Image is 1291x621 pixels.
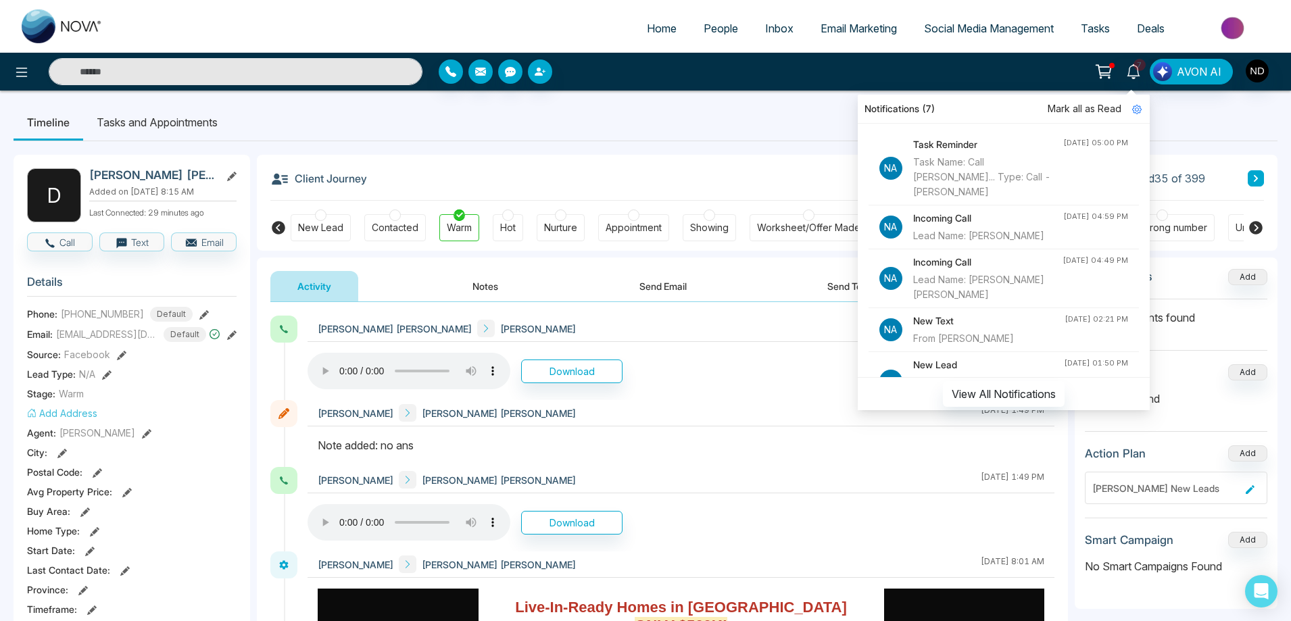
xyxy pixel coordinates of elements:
[765,22,794,35] span: Inbox
[913,331,1065,346] div: From [PERSON_NAME]
[879,267,902,290] p: Na
[1137,22,1165,35] span: Deals
[14,104,83,141] li: Timeline
[422,406,576,420] span: [PERSON_NAME] [PERSON_NAME]
[164,327,206,342] span: Default
[1085,299,1267,326] p: No attachments found
[981,555,1044,573] div: [DATE] 8:01 AM
[27,504,70,518] span: Buy Area :
[924,22,1054,35] span: Social Media Management
[27,485,112,499] span: Avg Property Price :
[544,221,577,234] div: Nurture
[318,557,393,572] span: [PERSON_NAME]
[981,471,1044,489] div: [DATE] 1:49 PM
[690,16,752,41] a: People
[521,511,623,535] button: Download
[27,406,97,420] button: Add Address
[270,168,367,189] h3: Client Journey
[372,221,418,234] div: Contacted
[752,16,807,41] a: Inbox
[1236,221,1290,234] div: Unspecified
[27,387,55,401] span: Stage:
[1092,481,1240,495] div: [PERSON_NAME] New Leads
[89,168,215,182] h2: [PERSON_NAME] [PERSON_NAME]
[1130,170,1205,187] span: Lead 35 of 399
[1117,221,1207,234] div: DNC/Wrong number
[910,16,1067,41] a: Social Media Management
[1246,59,1269,82] img: User Avatar
[1228,364,1267,380] button: Add
[27,347,61,362] span: Source:
[64,347,110,362] span: Facebook
[521,359,623,383] button: Download
[800,271,897,301] button: Send Text
[913,314,1065,328] h4: New Text
[858,95,1150,124] div: Notifications (7)
[447,221,472,234] div: Warm
[647,22,677,35] span: Home
[99,232,165,251] button: Text
[500,322,576,336] span: [PERSON_NAME]
[1081,22,1110,35] span: Tasks
[1228,445,1267,462] button: Add
[1085,558,1267,574] p: No Smart Campaigns Found
[1067,16,1123,41] a: Tasks
[913,375,1064,405] div: Lead Name: [PERSON_NAME]: Lead Flow - Empire Avalon
[821,22,897,35] span: Email Marketing
[56,327,157,341] span: [EMAIL_ADDRESS][DOMAIN_NAME]
[59,426,135,440] span: [PERSON_NAME]
[981,404,1044,422] div: [DATE] 1:49 PM
[59,387,84,401] span: Warm
[27,426,56,440] span: Agent:
[690,221,729,234] div: Showing
[1228,269,1267,285] button: Add
[27,168,81,222] div: D
[1228,270,1267,282] span: Add
[150,307,193,322] span: Default
[704,22,738,35] span: People
[913,228,1063,243] div: Lead Name: [PERSON_NAME]
[1085,391,1267,407] p: No deals found
[1153,62,1172,81] img: Lead Flow
[1134,59,1146,71] span: 7
[1063,211,1128,222] div: [DATE] 04:59 PM
[445,271,525,301] button: Notes
[606,221,662,234] div: Appointment
[27,524,80,538] span: Home Type :
[1063,137,1128,149] div: [DATE] 05:00 PM
[22,9,103,43] img: Nova CRM Logo
[27,602,77,616] span: Timeframe :
[1085,447,1146,460] h3: Action Plan
[171,232,237,251] button: Email
[500,221,516,234] div: Hot
[27,445,47,459] span: City :
[89,186,237,198] p: Added on [DATE] 8:15 AM
[633,16,690,41] a: Home
[612,271,714,301] button: Send Email
[27,307,57,321] span: Phone:
[422,473,576,487] span: [PERSON_NAME] [PERSON_NAME]
[879,318,902,341] p: Na
[298,221,343,234] div: New Lead
[913,357,1064,372] h4: New Lead
[1185,13,1283,43] img: Market-place.gif
[1117,59,1150,82] a: 7
[270,271,358,301] button: Activity
[27,563,110,577] span: Last Contact Date :
[318,473,393,487] span: [PERSON_NAME]
[27,465,82,479] span: Postal Code :
[1085,533,1173,547] h3: Smart Campaign
[879,370,902,393] p: Na
[913,272,1063,302] div: Lead Name: [PERSON_NAME] [PERSON_NAME]
[943,387,1065,399] a: View All Notifications
[913,155,1063,199] div: Task Name: Call [PERSON_NAME]... Type: Call - [PERSON_NAME]
[1150,59,1233,84] button: AVON AI
[943,381,1065,407] button: View All Notifications
[807,16,910,41] a: Email Marketing
[1228,532,1267,548] button: Add
[83,104,231,141] li: Tasks and Appointments
[913,137,1063,152] h4: Task Reminder
[1177,64,1221,80] span: AVON AI
[1048,101,1121,116] span: Mark all as Read
[1064,357,1128,369] div: [DATE] 01:50 PM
